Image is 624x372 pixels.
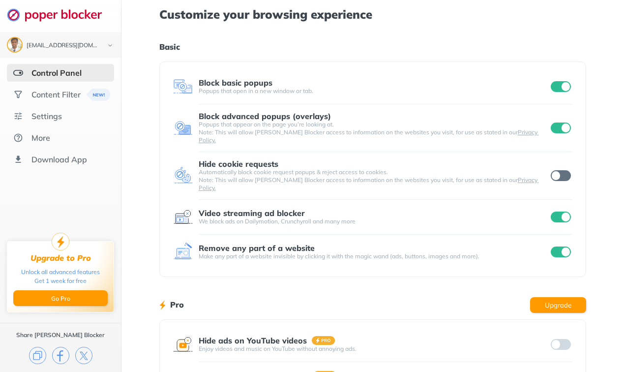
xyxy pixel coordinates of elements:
[13,111,23,121] img: settings.svg
[173,242,193,262] img: feature icon
[31,90,81,99] div: Content Filter
[8,38,22,52] img: ACg8ocJk-iVvJkMvUPfdF_62FMdNV4nl6BIp3Ln2Z1U2amQ6GHvDdw4W=s96-c
[34,277,87,285] div: Get 1 week for free
[199,345,549,353] div: Enjoy videos and music on YouTube without annoying ads.
[31,155,87,164] div: Download App
[16,331,105,339] div: Share [PERSON_NAME] Blocker
[199,87,549,95] div: Popups that open in a new window or tab.
[173,335,193,354] img: feature icon
[199,252,549,260] div: Make any part of a website invisible by clicking it with the magic wand (ads, buttons, images and...
[13,133,23,143] img: about.svg
[199,128,539,144] a: Privacy Policy.
[7,8,113,22] img: logo-webpage.svg
[52,233,69,250] img: upgrade-to-pro.svg
[86,89,110,101] img: menuBanner.svg
[312,336,335,345] img: pro-badge.svg
[159,8,587,21] h1: Customize your browsing experience
[199,176,539,191] a: Privacy Policy.
[199,217,549,225] div: We block ads on Dailymotion, Crunchyroll and many more
[173,207,193,227] img: feature icon
[199,336,307,345] div: Hide ads on YouTube videos
[13,155,23,164] img: download-app.svg
[173,118,193,138] img: feature icon
[27,42,99,49] div: kaushik.uab@gmail.com
[199,121,549,144] div: Popups that appear on the page you’re looking at. Note: This will allow [PERSON_NAME] Blocker acc...
[199,159,278,168] div: Hide cookie requests
[30,253,91,263] div: Upgrade to Pro
[13,290,108,306] button: Go Pro
[159,299,166,311] img: lighting bolt
[199,112,331,121] div: Block advanced popups (overlays)
[52,347,69,364] img: facebook.svg
[75,347,92,364] img: x.svg
[199,168,549,192] div: Automatically block cookie request popups & reject access to cookies. Note: This will allow [PERS...
[13,68,23,78] img: features-selected.svg
[199,78,272,87] div: Block basic popups
[199,244,315,252] div: Remove any part of a website
[29,347,46,364] img: copy.svg
[31,68,82,78] div: Control Panel
[104,40,116,51] img: chevron-bottom-black.svg
[31,133,50,143] div: More
[530,297,586,313] button: Upgrade
[170,298,184,311] h1: Pro
[173,77,193,96] img: feature icon
[199,209,305,217] div: Video streaming ad blocker
[13,90,23,99] img: social.svg
[21,268,100,277] div: Unlock all advanced features
[173,166,193,186] img: feature icon
[159,40,587,53] h1: Basic
[31,111,62,121] div: Settings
